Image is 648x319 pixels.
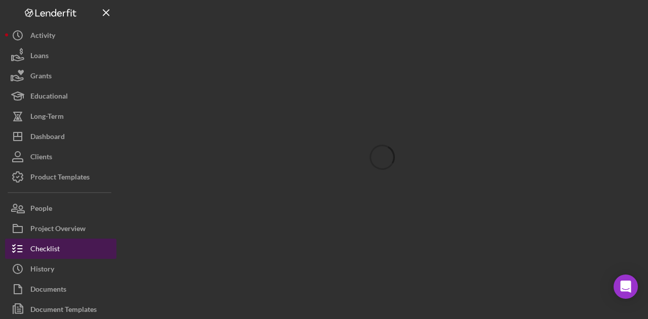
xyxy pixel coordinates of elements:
button: Long-Term [5,106,116,126]
div: Dashboard [30,126,65,149]
button: Project Overview [5,218,116,239]
div: Documents [30,279,66,302]
div: Checklist [30,239,60,261]
button: Documents [5,279,116,299]
div: Educational [30,86,68,109]
div: People [30,198,52,221]
button: Grants [5,66,116,86]
button: History [5,259,116,279]
div: Product Templates [30,167,90,190]
button: Dashboard [5,126,116,147]
div: History [30,259,54,282]
button: Activity [5,25,116,45]
div: Long-Term [30,106,64,129]
button: Checklist [5,239,116,259]
div: Clients [30,147,52,169]
div: Grants [30,66,52,88]
div: Open Intercom Messenger [614,275,638,299]
button: Loans [5,45,116,66]
div: Loans [30,45,49,68]
button: Clients [5,147,116,167]
div: Project Overview [30,218,86,241]
button: People [5,198,116,218]
button: Educational [5,86,116,106]
button: Product Templates [5,167,116,187]
div: Activity [30,25,55,48]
